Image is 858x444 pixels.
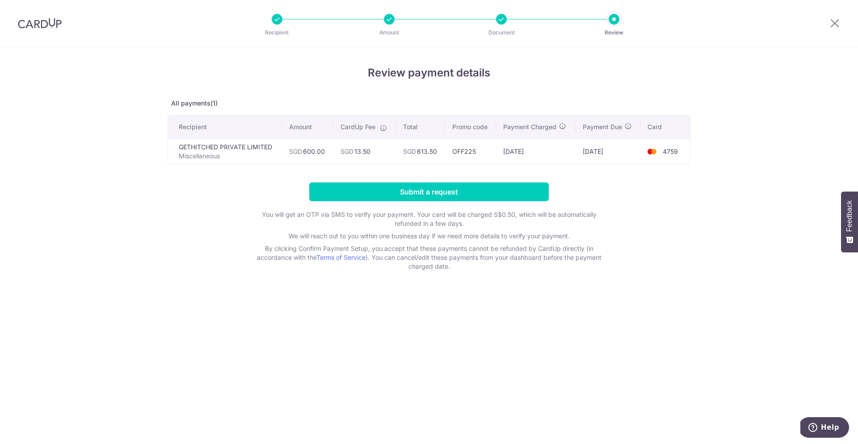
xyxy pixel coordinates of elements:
p: Recipient [244,28,310,37]
p: Review [581,28,647,37]
p: We will reach out to you within one business day if we need more details to verify your payment. [250,232,608,241]
h4: Review payment details [168,65,690,81]
td: OFF225 [445,139,496,164]
p: You will get an OTP via SMS to verify your payment. Your card will be charged S$0.50, which will ... [250,210,608,228]
a: Terms of Service [316,254,366,261]
p: All payments(1) [168,99,690,108]
span: CardUp Fee [341,123,375,131]
td: [DATE] [496,139,575,164]
span: Payment Due [583,123,622,131]
iframe: Opens a widget where you can find more information [800,417,849,440]
td: 13.50 [333,139,395,164]
span: Payment Charged [503,123,556,131]
th: Recipient [168,115,282,139]
img: CardUp [18,18,62,29]
span: SGD [341,148,353,155]
p: By clicking Confirm Payment Setup, you accept that these payments cannot be refunded by CardUp di... [250,244,608,271]
td: [DATE] [576,139,641,164]
span: SGD [289,148,302,155]
input: Submit a request [309,182,549,201]
span: 4759 [663,148,678,155]
p: Amount [356,28,422,37]
span: Feedback [845,200,854,232]
img: <span class="translation_missing" title="translation missing: en.account_steps.new_confirm_form.b... [643,146,661,157]
button: Feedback - Show survey [841,191,858,252]
th: Amount [282,115,333,139]
th: Total [396,115,446,139]
th: Promo code [445,115,496,139]
span: SGD [403,148,416,155]
td: 600.00 [282,139,333,164]
p: Document [468,28,534,37]
p: Miscellaneous [179,152,275,161]
td: 613.50 [396,139,446,164]
td: GETHITCHED PRIVATE LIMITED [168,139,282,164]
th: Card [640,115,690,139]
